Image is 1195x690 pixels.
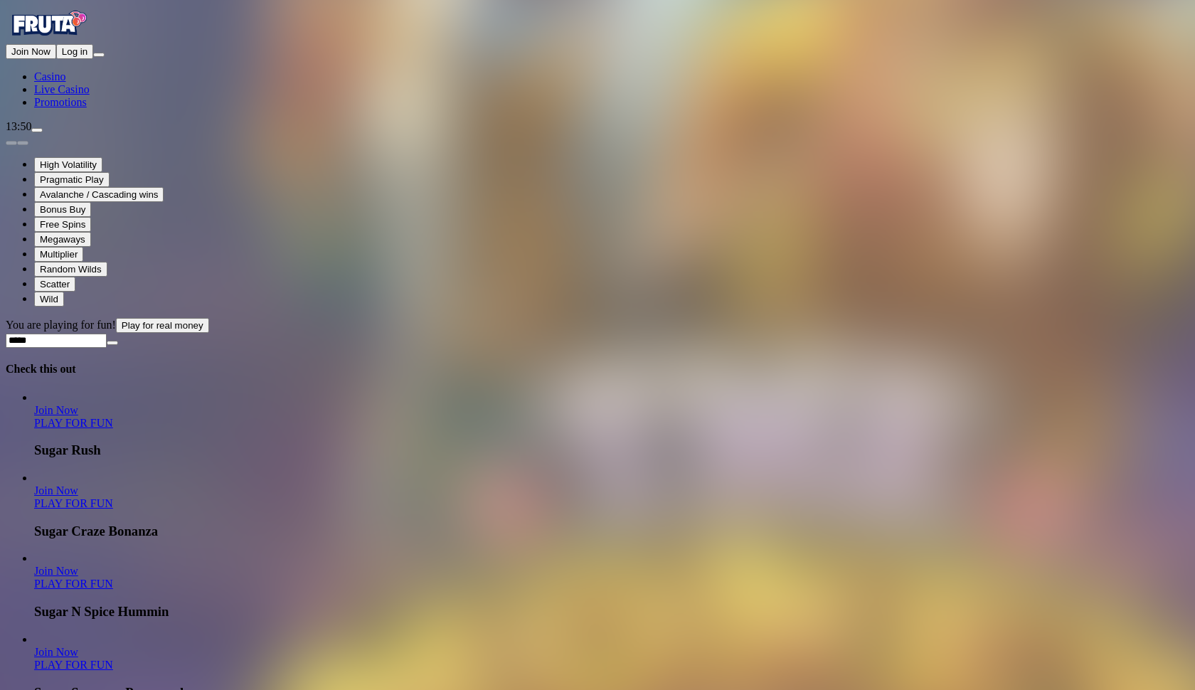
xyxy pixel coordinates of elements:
[34,202,91,217] button: Bonus Buy
[40,279,70,290] span: Scatter
[40,219,85,230] span: Free Spins
[31,128,43,132] button: live-chat
[6,6,1189,109] nav: Primary
[34,187,164,202] button: Avalanche / Cascading wins
[34,417,113,429] a: Sugar Rush
[34,172,110,187] button: Pragmatic Play
[40,234,85,245] span: Megaways
[34,472,1189,539] article: Sugar Craze Bonanza
[107,341,118,345] button: clear entry
[11,46,51,57] span: Join Now
[34,70,65,83] a: diamond iconCasino
[34,552,1189,620] article: Sugar N Spice Hummin
[34,646,78,658] a: Sugar Supreme Powernudge
[122,320,203,331] span: Play for real money
[40,204,85,215] span: Bonus Buy
[34,604,1189,620] h3: Sugar N Spice Hummin
[40,249,78,260] span: Multiplier
[6,334,107,348] input: Search
[34,484,78,497] span: Join Now
[6,31,91,43] a: Fruta
[6,120,31,132] span: 13:50
[116,318,209,333] button: Play for real money
[34,565,78,577] a: Sugar N Spice Hummin
[40,189,158,200] span: Avalanche / Cascading wins
[34,404,78,416] span: Join Now
[34,157,102,172] button: High Volatility
[40,294,58,304] span: Wild
[34,565,78,577] span: Join Now
[93,53,105,57] button: menu
[34,96,87,108] a: gift-inverted iconPromotions
[34,659,113,671] a: Sugar Supreme Powernudge
[34,217,91,232] button: Free Spins
[34,578,113,590] a: Sugar N Spice Hummin
[34,96,87,108] span: Promotions
[34,70,65,83] span: Casino
[34,646,78,658] span: Join Now
[34,484,78,497] a: Sugar Craze Bonanza
[40,159,97,170] span: High Volatility
[6,44,56,59] button: Join Now
[40,264,102,275] span: Random Wilds
[34,247,83,262] button: Multiplier
[34,83,90,95] span: Live Casino
[34,497,113,509] a: Sugar Craze Bonanza
[34,442,1189,458] h3: Sugar Rush
[34,391,1189,459] article: Sugar Rush
[34,83,90,95] a: poker-chip iconLive Casino
[34,524,1189,539] h3: Sugar Craze Bonanza
[6,141,17,145] button: prev slide
[40,174,104,185] span: Pragmatic Play
[34,404,78,416] a: Sugar Rush
[34,292,64,307] button: Wild
[17,141,28,145] button: next slide
[34,262,107,277] button: Random Wilds
[34,232,91,247] button: Megaways
[6,318,1189,333] div: You are playing for fun!
[56,44,93,59] button: Log in
[6,363,1189,376] h4: Check this out
[34,277,75,292] button: Scatter
[6,6,91,41] img: Fruta
[62,46,87,57] span: Log in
